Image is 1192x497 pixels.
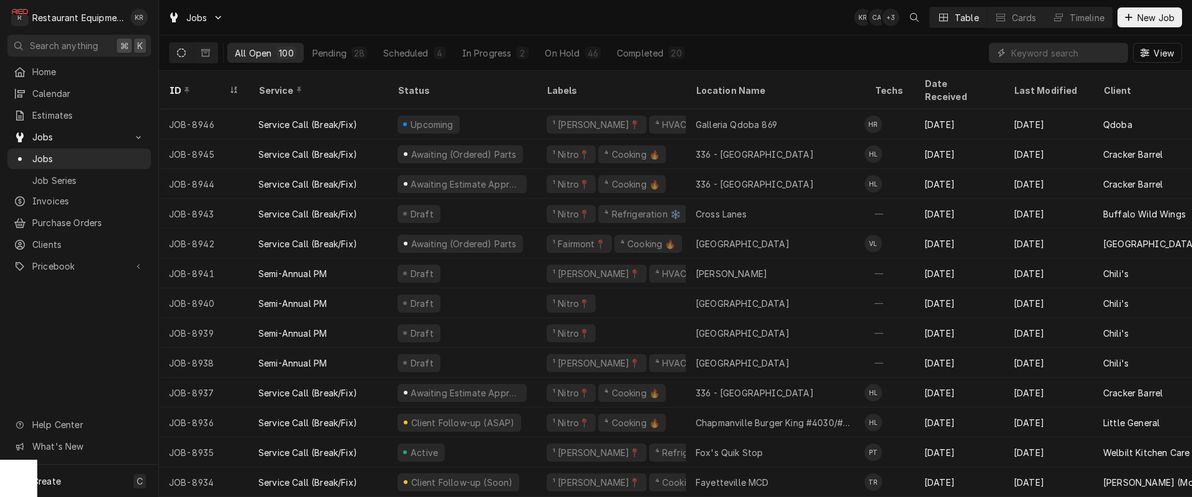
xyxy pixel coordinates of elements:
span: Clients [32,238,145,251]
div: [PERSON_NAME] [696,267,767,280]
div: JOB-8936 [159,408,248,437]
span: View [1151,47,1176,60]
div: Chili's [1103,267,1129,280]
div: HL [865,175,882,193]
div: JOB-8937 [159,378,248,408]
div: ¹ [PERSON_NAME]📍 [552,357,642,370]
div: Client Follow-up (ASAP) [409,416,516,429]
div: Awaiting Estimate Approval [409,386,522,399]
div: [GEOGRAPHIC_DATA] [696,357,789,370]
div: ¹ Nitro📍 [552,148,591,161]
a: Calendar [7,83,151,104]
div: [DATE] [914,318,1004,348]
div: Service Call (Break/Fix) [258,476,357,489]
div: [DATE] [914,408,1004,437]
div: Chili's [1103,357,1129,370]
div: VL [865,235,882,252]
span: Invoices [32,194,145,207]
a: Job Series [7,170,151,191]
div: JOB-8942 [159,229,248,258]
div: Service Call (Break/Fix) [258,148,357,161]
div: Chapmanville Burger King #4030/#7000 [696,416,855,429]
div: [DATE] [914,229,1004,258]
div: JOB-8940 [159,288,248,318]
div: Completed [617,47,663,60]
div: [DATE] [1004,139,1093,169]
div: Service Call (Break/Fix) [258,446,357,459]
div: Semi-Annual PM [258,357,327,370]
div: ¹ [PERSON_NAME]📍 [552,118,642,131]
div: HL [865,414,882,431]
div: ⁴ Cooking 🔥 [603,178,661,191]
div: [DATE] [914,139,1004,169]
div: Techs [875,84,904,97]
div: [GEOGRAPHIC_DATA] [696,297,789,310]
div: Table [955,11,979,24]
div: Huston Lewis's Avatar [865,384,882,401]
div: Semi-Annual PM [258,327,327,340]
a: Go to Help Center [7,414,151,435]
span: Jobs [32,152,145,165]
div: R [11,9,29,26]
div: 28 [354,47,365,60]
div: [DATE] [1004,258,1093,288]
a: Go to Jobs [163,7,229,28]
a: Invoices [7,191,151,211]
div: ⁴ Refrigeration ❄️ [654,446,733,459]
div: [DATE] [1004,348,1093,378]
div: — [865,348,914,378]
span: Pricebook [32,260,126,273]
div: [DATE] [914,199,1004,229]
div: JOB-8934 [159,467,248,497]
div: KR [854,9,871,26]
div: Timeline [1070,11,1104,24]
div: ¹ Nitro📍 [552,207,591,221]
span: C [137,475,143,488]
div: KR [130,9,148,26]
a: Purchase Orders [7,212,151,233]
div: — [865,258,914,288]
div: ¹ Nitro📍 [552,327,591,340]
div: All Open [235,47,271,60]
div: 20 [671,47,681,60]
div: JOB-8939 [159,318,248,348]
button: Search anything⌘K [7,35,151,57]
div: Cards [1012,11,1037,24]
div: 4 [436,47,444,60]
a: Jobs [7,148,151,169]
div: [DATE] [1004,408,1093,437]
div: ¹ Nitro📍 [552,178,591,191]
div: [DATE] [1004,169,1093,199]
div: JOB-8935 [159,437,248,467]
div: Draft [409,207,435,221]
div: TR [865,473,882,491]
div: Huston Lewis's Avatar [865,414,882,431]
span: K [137,39,143,52]
div: PT [865,444,882,461]
span: New Job [1135,11,1177,24]
div: ⁴ HVAC 🌡️ [654,267,701,280]
div: [DATE] [1004,229,1093,258]
div: Location Name [696,84,852,97]
div: 2 [519,47,526,60]
div: ⁴ Refrigeration ❄️ [603,207,682,221]
div: Labels [547,84,676,97]
div: Hunter Ralston's Avatar [865,116,882,133]
div: ⁴ Cooking 🔥 [654,476,712,489]
input: Keyword search [1011,43,1122,63]
div: Service Call (Break/Fix) [258,207,357,221]
div: [DATE] [1004,318,1093,348]
div: [DATE] [914,378,1004,408]
div: ¹ Fairmont📍 [552,237,607,250]
div: Active [409,446,440,459]
div: Date Received [924,77,991,103]
div: JOB-8938 [159,348,248,378]
div: On Hold [545,47,580,60]
div: Huston Lewis's Avatar [865,175,882,193]
div: Restaurant Equipment Diagnostics's Avatar [11,9,29,26]
div: Draft [409,357,435,370]
div: Upcoming [409,118,455,131]
span: Help Center [32,418,143,431]
div: [DATE] [914,437,1004,467]
div: Awaiting (Ordered) Parts [409,237,517,250]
